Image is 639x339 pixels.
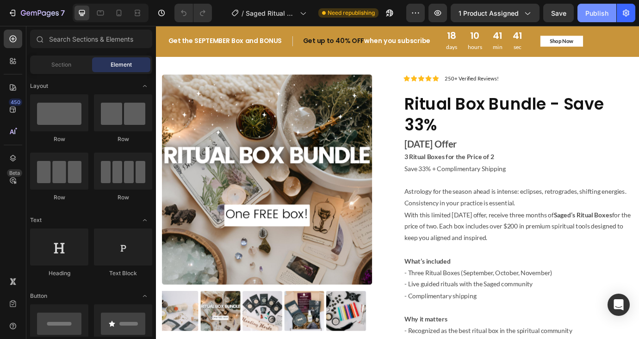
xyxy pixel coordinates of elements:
[328,9,375,17] span: Need republishing
[285,184,547,211] p: Astrology for the season ahead is intense: eclipses, retrogrades, shifting energies. Consistency ...
[334,6,347,18] div: 18
[585,8,608,18] div: Publish
[137,289,152,303] span: Toggle open
[137,213,152,228] span: Toggle open
[359,6,375,18] div: 10
[30,30,152,48] input: Search Sections & Elements
[285,129,346,142] strong: [DATE] Offer
[453,13,480,23] div: Shop Now
[94,135,152,143] div: Row
[285,146,389,155] strong: 3 Ritual Boxes for the Price of 2
[285,304,547,317] p: - Complimentary shipping
[410,6,421,18] div: 41
[169,12,240,23] span: Get up to 40% OFF
[94,269,152,277] div: Text Block
[30,269,88,277] div: Heading
[459,8,519,18] span: 1 product assigned
[285,144,547,171] p: Save 33% + Complimentary Shipping
[577,4,616,22] button: Publish
[94,193,152,202] div: Row
[332,57,394,65] p: 250+ Verified Reviews!
[551,9,566,17] span: Save
[13,12,157,24] h2: Get the SEPTEMBER Box and BONUS
[387,18,398,30] p: min
[285,77,548,127] h1: Ritual Box Bundle - Save 33%
[174,4,212,22] div: Undo/Redo
[51,61,71,69] span: Section
[285,277,547,291] p: - Three Ritual Boxes (September, October, November)
[30,82,48,90] span: Layout
[61,7,65,18] p: 7
[156,26,639,339] iframe: Design area
[451,4,540,22] button: 1 product assigned
[7,169,22,177] div: Beta
[9,99,22,106] div: 450
[246,8,296,18] span: Saged Ritual Box - 3 Month Bundle
[457,213,524,222] strong: Saged’s Ritual Boxes
[285,211,547,251] p: With this limited [DATE] offer, receive three months of for the price of two. Each box includes o...
[242,8,244,18] span: /
[543,4,574,22] button: Save
[4,4,69,22] button: 7
[285,290,547,304] p: - Live guided rituals with the Saged community
[30,193,88,202] div: Row
[359,18,375,30] p: hours
[442,12,491,25] a: Shop Now
[30,292,47,300] span: Button
[285,266,339,275] strong: What’s included
[334,18,347,30] p: days
[168,12,316,24] h2: when you subscribe
[608,294,630,316] div: Open Intercom Messenger
[387,6,398,18] div: 41
[30,135,88,143] div: Row
[137,79,152,93] span: Toggle open
[111,61,132,69] span: Element
[410,18,421,30] p: sec
[30,216,42,224] span: Text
